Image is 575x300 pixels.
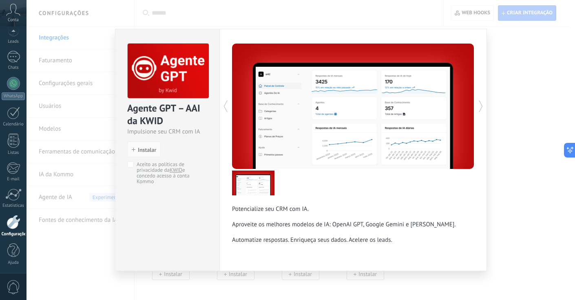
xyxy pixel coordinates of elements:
[2,65,25,70] div: Chats
[138,147,156,153] span: Instalar
[8,18,19,23] span: Conta
[127,102,208,128] div: Agente GPT – AAI da KWID
[2,92,25,100] div: WhatsApp
[2,203,25,208] div: Estatísticas
[2,39,25,44] div: Leads
[232,205,474,244] p: Potencialize seu CRM com IA. Aproveite os melhores modelos de IA: OpenAI GPT, Google Gemini e [PE...
[2,232,25,237] div: Configurações
[2,177,25,182] div: E-mail
[137,162,205,184] span: Aceito as políticas de privacidade da e concedo acesso à conta Kommo
[2,122,25,127] div: Calendário
[127,142,161,157] button: Instalar
[232,171,274,195] img: tour_image_23c0d9fdac5a28ecea3183814998406f.png
[128,44,209,99] img: logo_main.png
[170,166,182,173] a: KWID
[2,150,25,155] div: Listas
[2,260,25,265] div: Ajuda
[137,162,205,184] div: Aceito as políticas de privacidade da KWID e concedo acesso à conta Kommo
[127,128,208,136] div: Impulsione seu CRM com IA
